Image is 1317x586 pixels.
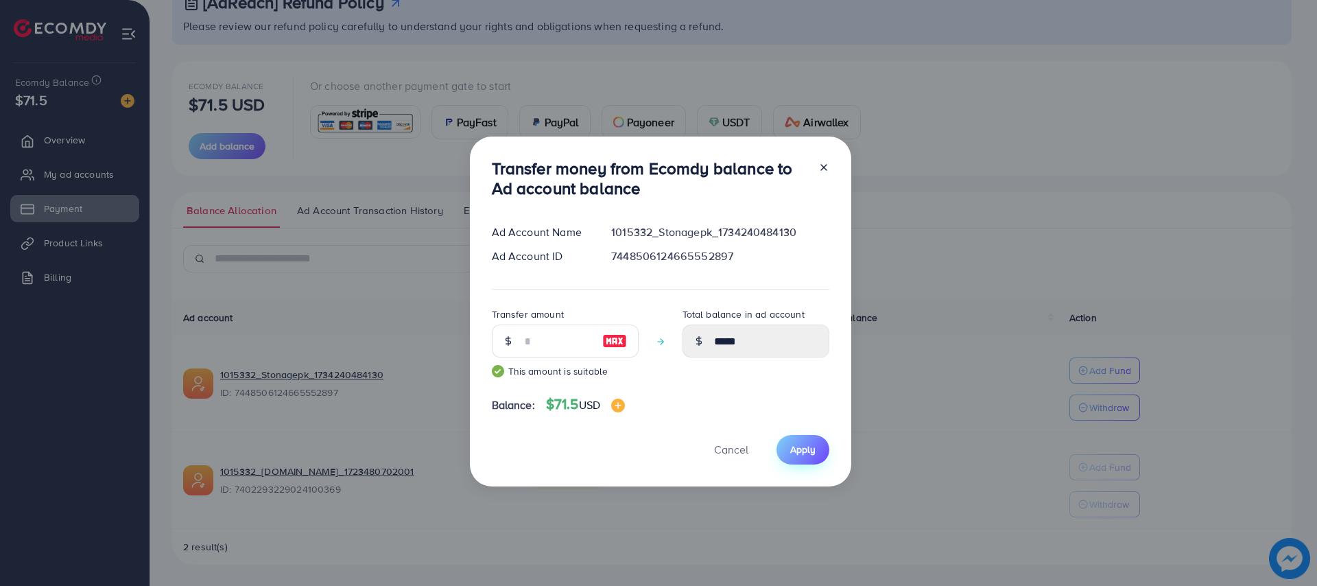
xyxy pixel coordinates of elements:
h3: Transfer money from Ecomdy balance to Ad account balance [492,159,807,198]
span: USD [579,397,600,412]
span: Apply [790,443,816,456]
h4: $71.5 [546,396,625,413]
img: image [611,399,625,412]
label: Transfer amount [492,307,564,321]
div: Ad Account Name [481,224,601,240]
span: Balance: [492,397,535,413]
small: This amount is suitable [492,364,639,378]
button: Apply [776,435,829,465]
div: 1015332_Stonagepk_1734240484130 [600,224,840,240]
button: Cancel [697,435,766,465]
img: image [602,333,627,349]
div: Ad Account ID [481,248,601,264]
div: 7448506124665552897 [600,248,840,264]
label: Total balance in ad account [683,307,805,321]
img: guide [492,365,504,377]
span: Cancel [714,442,748,457]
